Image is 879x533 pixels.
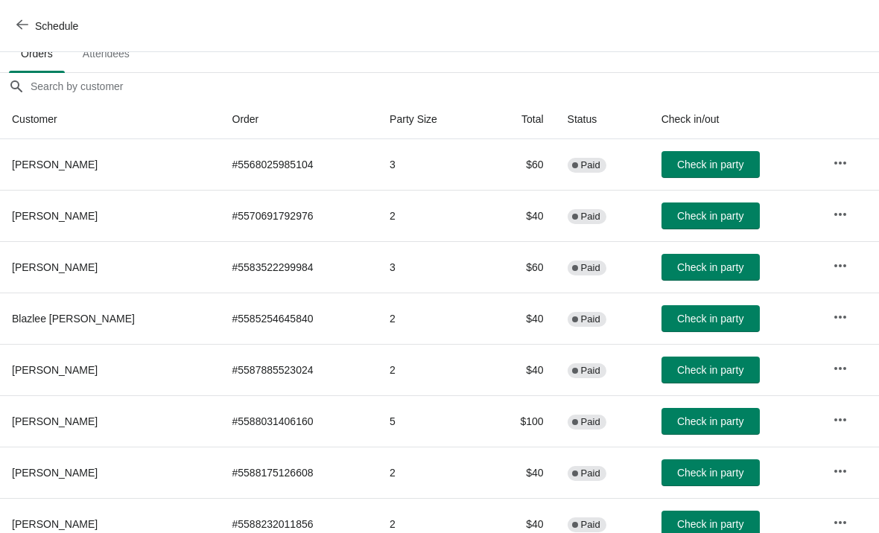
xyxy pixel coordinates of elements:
button: Check in party [661,202,760,229]
td: 2 [378,344,485,395]
button: Check in party [661,151,760,178]
span: Paid [581,262,600,274]
td: $60 [485,241,556,293]
td: 3 [378,139,485,190]
span: Attendees [71,40,142,67]
span: Paid [581,467,600,479]
span: Check in party [677,415,743,427]
th: Total [485,100,556,139]
td: # 5587885523024 [220,344,378,395]
input: Search by customer [30,73,879,100]
button: Check in party [661,305,760,332]
span: [PERSON_NAME] [12,261,98,273]
span: [PERSON_NAME] [12,364,98,376]
span: Schedule [35,20,78,32]
span: Check in party [677,313,743,325]
td: $60 [485,139,556,190]
th: Status [556,100,650,139]
span: Paid [581,519,600,531]
td: # 5585254645840 [220,293,378,344]
button: Check in party [661,254,760,281]
span: Check in party [677,364,743,376]
span: Blazlee [PERSON_NAME] [12,313,135,325]
span: Check in party [677,159,743,170]
td: $40 [485,190,556,241]
span: Paid [581,313,600,325]
td: # 5568025985104 [220,139,378,190]
span: [PERSON_NAME] [12,467,98,479]
span: Paid [581,365,600,377]
td: # 5588031406160 [220,395,378,447]
button: Check in party [661,459,760,486]
span: Check in party [677,210,743,222]
td: # 5570691792976 [220,190,378,241]
button: Schedule [7,13,90,39]
span: [PERSON_NAME] [12,210,98,222]
span: Paid [581,211,600,223]
td: 2 [378,293,485,344]
span: [PERSON_NAME] [12,415,98,427]
button: Check in party [661,408,760,435]
td: $40 [485,344,556,395]
span: Check in party [677,467,743,479]
span: Check in party [677,261,743,273]
span: Paid [581,416,600,428]
th: Party Size [378,100,485,139]
span: [PERSON_NAME] [12,518,98,530]
td: $40 [485,447,556,498]
th: Order [220,100,378,139]
span: [PERSON_NAME] [12,159,98,170]
td: # 5583522299984 [220,241,378,293]
th: Check in/out [650,100,821,139]
td: # 5588175126608 [220,447,378,498]
td: 3 [378,241,485,293]
td: 2 [378,190,485,241]
span: Paid [581,159,600,171]
td: 2 [378,447,485,498]
td: $40 [485,293,556,344]
button: Check in party [661,357,760,383]
span: Orders [9,40,65,67]
td: 5 [378,395,485,447]
span: Check in party [677,518,743,530]
td: $100 [485,395,556,447]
